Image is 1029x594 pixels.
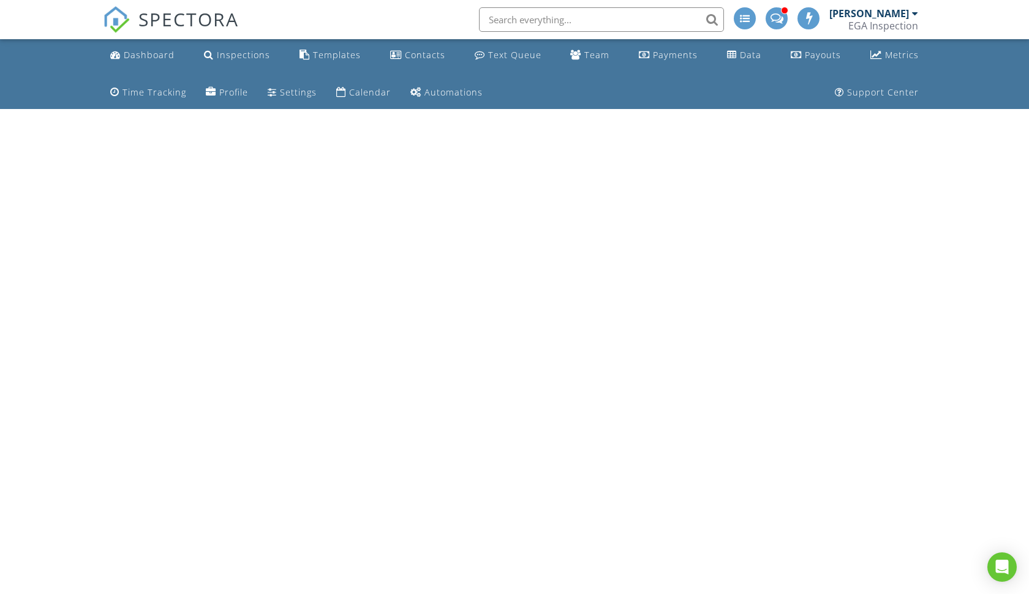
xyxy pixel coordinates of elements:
a: Time Tracking [105,81,191,104]
div: Inspections [217,49,270,61]
div: Open Intercom Messenger [987,552,1017,582]
a: Payouts [786,44,846,67]
a: Payments [634,44,703,67]
a: Automations (Advanced) [405,81,488,104]
div: Templates [313,49,361,61]
a: Team [565,44,614,67]
a: Contacts [385,44,450,67]
img: The Best Home Inspection Software - Spectora [103,6,130,33]
div: Contacts [405,49,445,61]
a: Company Profile [201,81,253,104]
div: Payments [653,49,698,61]
a: Metrics [865,44,924,67]
div: Support Center [847,86,919,98]
a: Data [722,44,766,67]
div: Automations [424,86,483,98]
a: SPECTORA [103,17,239,42]
a: Dashboard [105,44,179,67]
a: Inspections [199,44,275,67]
a: Templates [295,44,366,67]
div: Profile [219,86,248,98]
div: [PERSON_NAME] [829,7,909,20]
a: Settings [263,81,322,104]
span: SPECTORA [138,6,239,32]
a: Support Center [830,81,924,104]
div: Data [740,49,761,61]
div: Payouts [805,49,841,61]
a: Text Queue [470,44,546,67]
div: Settings [280,86,317,98]
input: Search everything... [479,7,724,32]
div: Time Tracking [123,86,186,98]
div: Team [584,49,609,61]
div: Text Queue [488,49,541,61]
div: Calendar [349,86,391,98]
a: Calendar [331,81,396,104]
div: Metrics [885,49,919,61]
div: EGA Inspection [848,20,918,32]
div: Dashboard [124,49,175,61]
